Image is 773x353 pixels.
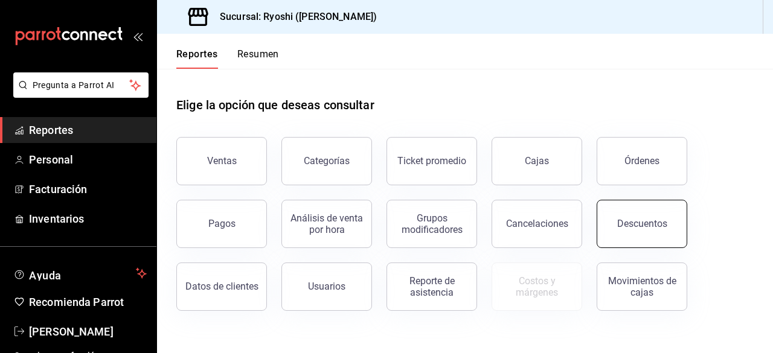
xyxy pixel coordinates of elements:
div: Usuarios [308,281,345,292]
div: Movimientos de cajas [605,275,679,298]
button: Análisis de venta por hora [281,200,372,248]
button: Cancelaciones [492,200,582,248]
div: Datos de clientes [185,281,258,292]
span: Pregunta a Parrot AI [33,79,130,92]
span: Personal [29,151,147,168]
h1: Elige la opción que deseas consultar [176,96,374,114]
div: Análisis de venta por hora [289,212,364,235]
button: Reportes [176,48,218,69]
span: [PERSON_NAME] [29,323,147,340]
button: Usuarios [281,262,372,311]
button: Categorías [281,137,372,185]
div: Costos y márgenes [499,275,574,298]
button: Descuentos [597,200,687,248]
div: Descuentos [617,218,667,229]
button: Cajas [492,137,582,185]
div: Ticket promedio [397,155,466,167]
button: Órdenes [597,137,687,185]
span: Recomienda Parrot [29,294,147,310]
span: Reportes [29,122,147,138]
div: Reporte de asistencia [394,275,469,298]
button: Pregunta a Parrot AI [13,72,149,98]
a: Pregunta a Parrot AI [8,87,149,100]
span: Ayuda [29,266,131,281]
div: Categorías [304,155,350,167]
button: Ticket promedio [386,137,477,185]
div: navigation tabs [176,48,279,69]
button: Grupos modificadores [386,200,477,248]
button: Pagos [176,200,267,248]
span: Inventarios [29,211,147,227]
button: Datos de clientes [176,262,267,311]
button: Movimientos de cajas [597,262,687,311]
div: Cancelaciones [506,218,568,229]
span: Facturación [29,181,147,197]
button: Contrata inventarios para ver este reporte [492,262,582,311]
div: Ventas [207,155,237,167]
button: Reporte de asistencia [386,262,477,311]
h3: Sucursal: Ryoshi ([PERSON_NAME]) [210,10,377,24]
button: open_drawer_menu [133,31,143,41]
div: Grupos modificadores [394,212,469,235]
div: Órdenes [624,155,659,167]
div: Pagos [208,218,236,229]
button: Resumen [237,48,279,69]
div: Cajas [525,155,549,167]
button: Ventas [176,137,267,185]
